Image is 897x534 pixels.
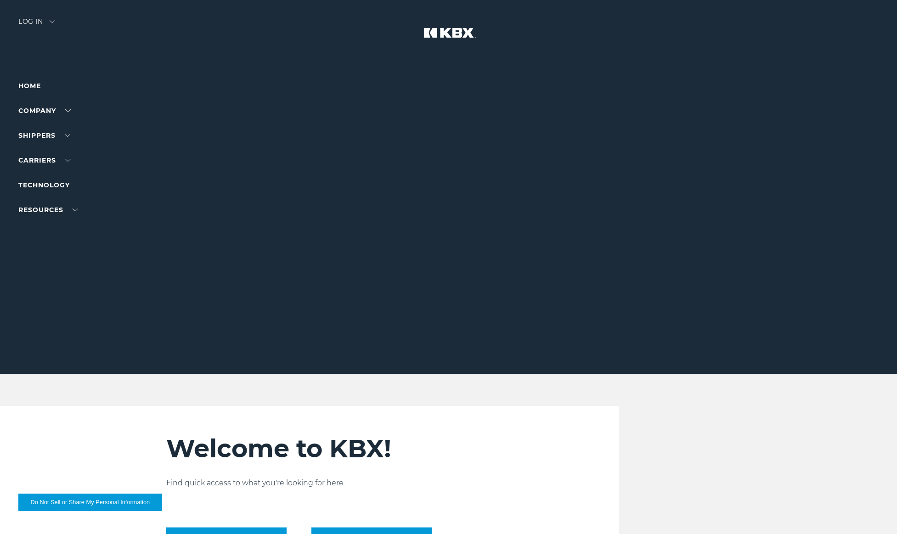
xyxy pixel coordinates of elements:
img: kbx logo [414,18,483,59]
p: Find quick access to what you're looking for here. [166,478,570,489]
div: Log in [18,18,55,32]
button: Do Not Sell or Share My Personal Information [18,494,162,511]
a: Home [18,82,41,90]
img: arrow [50,20,55,23]
a: Technology [18,181,70,189]
a: Carriers [18,156,71,164]
a: SHIPPERS [18,131,70,140]
a: RESOURCES [18,206,78,214]
a: Company [18,107,71,115]
h2: Welcome to KBX! [166,433,570,464]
